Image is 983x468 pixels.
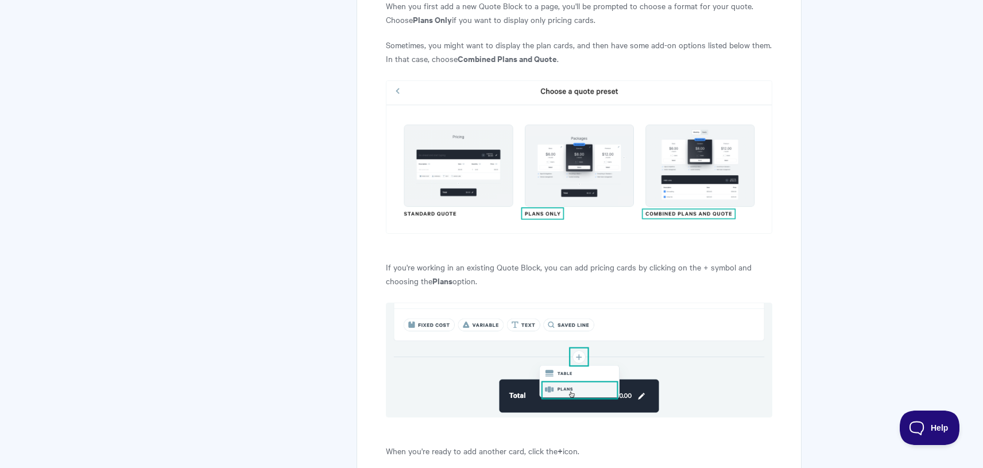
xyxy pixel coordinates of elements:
[386,80,772,234] img: file-KIf99ctGNi.png
[386,38,772,65] p: Sometimes, you might want to display the plan cards, and then have some add-on options listed bel...
[413,13,452,25] strong: Plans Only
[458,52,557,64] strong: Combined Plans and Quote
[900,411,960,445] iframe: Toggle Customer Support
[432,274,452,287] strong: Plans
[558,444,563,457] strong: +
[386,260,772,288] p: If you're working in an existing Quote Block, you can add pricing cards by clicking on the + symb...
[386,444,772,458] p: When you're ready to add another card, click the icon.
